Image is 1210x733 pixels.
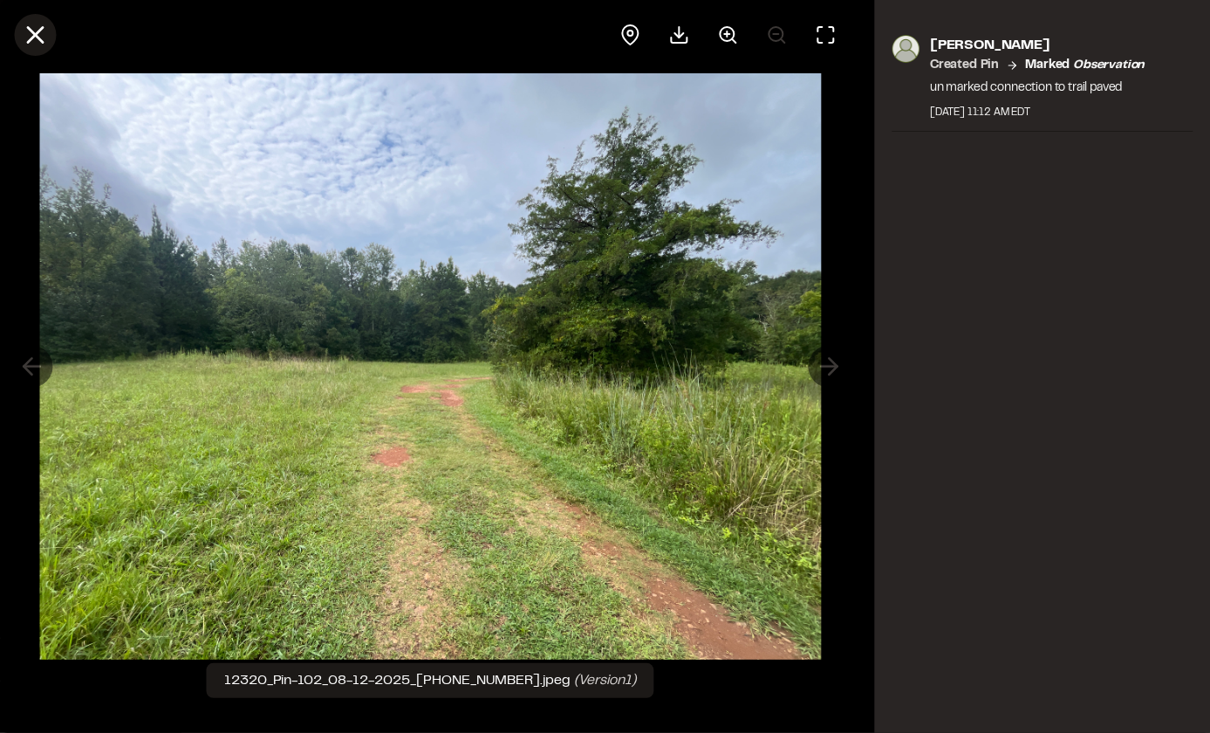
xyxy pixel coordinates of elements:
img: file [39,56,821,677]
div: [DATE] 11:12 AM EDT [930,105,1145,120]
p: [PERSON_NAME] [930,35,1145,56]
p: Marked [1025,56,1145,75]
em: observation [1073,60,1145,71]
div: View pin on map [609,14,651,56]
button: Toggle Fullscreen [804,14,846,56]
img: photo [892,35,919,63]
p: un marked connection to trail paved [930,79,1145,98]
button: Close modal [14,14,56,56]
p: Created Pin [930,56,999,75]
button: Zoom in [707,14,749,56]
